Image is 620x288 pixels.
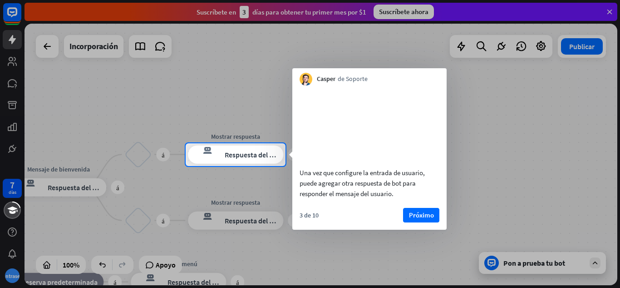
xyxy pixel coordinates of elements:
font: Respuesta del bot [225,150,280,159]
font: respuesta del bot de bloqueo [194,146,217,155]
font: Una vez que configure la entrada de usuario, puede agregar otra respuesta de bot para responder e... [300,168,425,198]
button: Abrir el widget de chat LiveChat [7,4,34,31]
font: Próximo [409,211,434,219]
font: de Soporte [338,75,368,83]
font: 3 de 10 [300,211,319,219]
font: Casper [317,75,335,83]
button: Próximo [403,208,439,222]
